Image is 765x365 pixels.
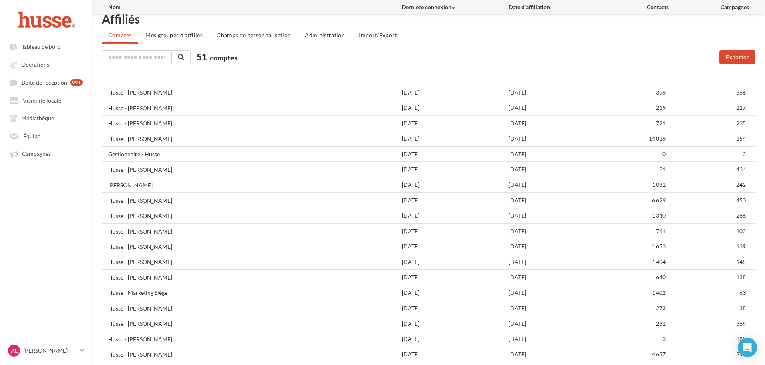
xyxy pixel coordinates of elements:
div: [DATE] [402,258,509,266]
div: Husse - [PERSON_NAME] [108,335,172,343]
span: 235 [736,120,746,127]
span: 640 [656,274,666,280]
span: 63 [739,289,746,296]
div: [DATE] [509,227,616,235]
span: 252 [736,351,746,357]
div: [PERSON_NAME] [108,181,153,189]
span: Visibilité locale [23,97,61,104]
div: Dernière connexion [402,3,509,11]
span: 4 657 [652,351,666,357]
span: 369 [736,320,746,327]
span: 273 [656,305,666,311]
a: Tableau de bord [5,39,87,54]
div: [DATE] [402,242,509,250]
span: 434 [736,166,746,173]
div: [DATE] [402,320,509,328]
div: Husse - [PERSON_NAME] [108,212,172,220]
div: Husse - [PERSON_NAME] [108,243,172,251]
div: [DATE] [402,196,509,204]
div: [DATE] [509,320,616,328]
span: 761 [656,228,666,234]
span: 721 [656,120,666,127]
div: [DATE] [402,289,509,297]
div: Husse - [PERSON_NAME] [108,166,172,174]
div: [DATE] [509,181,616,189]
div: [DATE] [402,212,509,220]
span: 450 [736,197,746,204]
span: 1 653 [652,243,666,250]
div: [DATE] [509,242,616,250]
div: Husse - Marketing Siège [108,289,167,297]
a: Équipe [5,129,87,143]
div: [DATE] [402,335,509,343]
span: 227 [736,104,746,111]
div: Husse - [PERSON_NAME] [108,197,172,205]
div: Husse - [PERSON_NAME] [108,258,172,266]
div: [DATE] [509,89,616,97]
span: Médiathèque [21,115,54,122]
span: 14 018 [649,135,666,142]
div: Affiliés [102,13,755,25]
span: Opérations [21,61,49,68]
a: Boîte de réception 99+ [5,75,87,90]
div: [DATE] [402,273,509,281]
span: 1 404 [652,258,666,265]
div: Husse - [PERSON_NAME] [108,274,172,282]
div: [DATE] [402,227,509,235]
div: [DATE] [509,335,616,343]
span: 1 031 [652,181,666,188]
div: Nom [108,3,402,11]
span: 366 [736,89,746,96]
span: 261 [656,320,666,327]
div: [DATE] [509,289,616,297]
div: 99+ [70,79,83,86]
span: 138 [736,274,746,280]
span: Équipe [23,133,40,139]
span: 0 [662,151,666,157]
span: Mes groupes d'affiliés [145,32,203,38]
div: [DATE] [402,119,509,127]
span: 31 [659,166,666,173]
div: Husse - [PERSON_NAME] [108,119,172,127]
div: Husse - [PERSON_NAME] [108,351,172,359]
span: 51 [197,51,207,63]
div: Husse - [PERSON_NAME] [108,89,172,97]
span: 1 340 [652,212,666,219]
p: [PERSON_NAME] [23,347,76,355]
div: Open Intercom Messenger [738,338,757,357]
button: Exporter [719,50,755,64]
div: [DATE] [402,181,509,189]
div: Husse - [PERSON_NAME] [108,305,172,313]
div: [DATE] [509,135,616,143]
a: Médiathèque [5,111,87,125]
div: [DATE] [402,89,509,97]
div: [DATE] [402,165,509,173]
div: [DATE] [402,304,509,312]
a: AL [PERSON_NAME] [6,343,86,358]
div: Husse - [PERSON_NAME] [108,320,172,328]
span: 38 [739,305,746,311]
div: Husse - [PERSON_NAME] [108,228,172,236]
span: 219 [656,104,666,111]
div: [DATE] [509,150,616,158]
div: [DATE] [509,304,616,312]
div: Husse - [PERSON_NAME] [108,104,172,112]
span: 139 [736,243,746,250]
div: [DATE] [509,258,616,266]
span: comptes [210,53,238,62]
span: Administration [305,32,345,38]
span: 389 [736,335,746,342]
span: 3 [662,335,666,342]
div: Contacts [616,3,669,11]
div: [DATE] [509,165,616,173]
span: Champs de personnalisation [217,32,291,38]
div: [DATE] [509,196,616,204]
span: Boîte de réception [22,79,67,86]
span: 242 [736,181,746,188]
span: 1 402 [652,289,666,296]
div: [DATE] [509,212,616,220]
a: Visibilité locale [5,93,87,107]
div: [DATE] [402,135,509,143]
div: Date d'affiliation [509,3,616,11]
div: [DATE] [402,150,509,158]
